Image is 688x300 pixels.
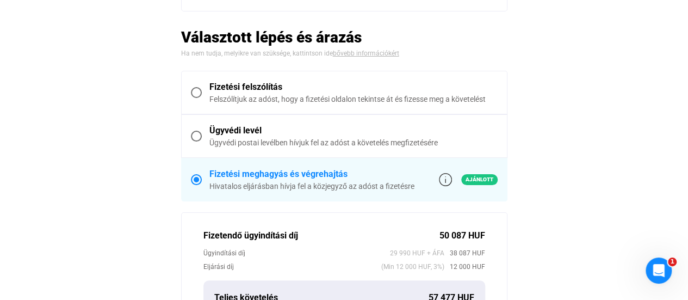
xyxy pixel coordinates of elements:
div: Fizetési meghagyás és végrehajtás [209,168,414,181]
a: bővebb információkért [333,50,399,57]
img: info-grey-outline [439,173,452,186]
div: Eljárási díj [203,261,381,272]
iframe: Intercom live chat [646,258,672,284]
span: 38 087 HUF [444,248,485,259]
div: 50 087 HUF [439,229,485,242]
div: Felszólítjuk az adóst, hogy a fizetési oldalon tekintse át és fizesse meg a követelést [209,94,498,105]
h2: Választott lépés és árazás [181,28,507,47]
span: 12 000 HUF [444,261,485,272]
span: Ha nem tudja, melyikre van szüksége, kattintson ide [181,50,333,57]
div: Ügyvédi levél [209,124,498,137]
div: Hivatalos eljárásban hívja fel a közjegyző az adóst a fizetésre [209,181,414,192]
div: Fizetési felszólítás [209,81,498,94]
span: 1 [668,258,677,266]
span: (Min 12 000 HUF, 3%) [381,261,444,272]
span: Ajánlott [461,174,498,185]
div: Ügyvédi postai levélben hívjuk fel az adóst a követelés megfizetésére [209,137,498,148]
div: Fizetendő ügyindítási díj [203,229,439,242]
div: Ügyindítási díj [203,248,390,259]
a: info-grey-outlineAjánlott [439,173,498,186]
span: 29 990 HUF + ÁFA [390,248,444,259]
